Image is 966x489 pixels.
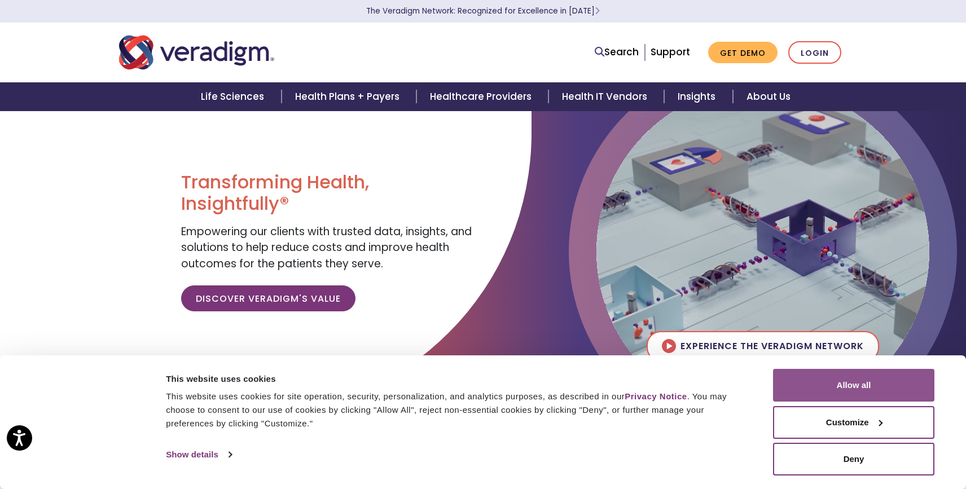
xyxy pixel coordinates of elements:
[651,45,690,59] a: Support
[773,369,934,402] button: Allow all
[181,171,475,215] h1: Transforming Health, Insightfully®
[708,42,778,64] a: Get Demo
[548,82,664,111] a: Health IT Vendors
[166,372,748,386] div: This website uses cookies
[749,419,952,475] iframe: Drift Chat Widget
[119,34,274,71] img: Veradigm logo
[733,82,804,111] a: About Us
[181,285,355,311] a: Discover Veradigm's Value
[187,82,281,111] a: Life Sciences
[166,390,748,430] div: This website uses cookies for site operation, security, personalization, and analytics purposes, ...
[625,391,687,401] a: Privacy Notice
[416,82,548,111] a: Healthcare Providers
[773,406,934,439] button: Customize
[788,41,841,64] a: Login
[664,82,732,111] a: Insights
[595,45,639,60] a: Search
[366,6,600,16] a: The Veradigm Network: Recognized for Excellence in [DATE]Learn More
[181,224,472,271] span: Empowering our clients with trusted data, insights, and solutions to help reduce costs and improv...
[595,6,600,16] span: Learn More
[282,82,416,111] a: Health Plans + Payers
[166,446,231,463] a: Show details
